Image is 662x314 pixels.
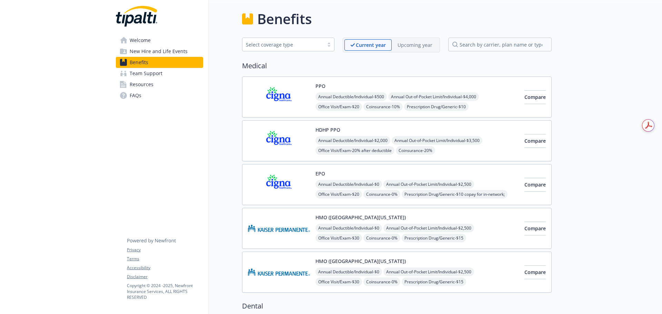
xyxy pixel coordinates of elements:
span: Compare [524,181,546,188]
img: Kaiser Permanente Insurance Company carrier logo [248,214,310,243]
span: Compare [524,94,546,100]
div: Select coverage type [246,41,320,48]
a: Disclaimer [127,274,203,280]
span: Prescription Drug/Generic - $10 copay for in-network; [402,190,508,199]
span: Annual Deductible/Individual - $0 [315,267,382,276]
span: Prescription Drug/Generic - $10 [404,102,469,111]
button: HDHP PPO [315,126,340,133]
span: Annual Out-of-Pocket Limit/Individual - $2,500 [383,224,474,232]
span: Compare [524,225,546,232]
button: HMO ([GEOGRAPHIC_DATA][US_STATE]) [315,257,406,265]
button: Compare [524,90,546,104]
span: Annual Deductible/Individual - $0 [315,224,382,232]
span: Annual Out-of-Pocket Limit/Individual - $4,000 [388,92,479,101]
span: Office Visit/Exam - $20 [315,190,362,199]
span: Office Visit/Exam - $20 [315,102,362,111]
span: Office Visit/Exam - $30 [315,234,362,242]
a: Accessibility [127,265,203,271]
span: Prescription Drug/Generic - $15 [402,277,466,286]
span: Annual Deductible/Individual - $0 [315,180,382,189]
button: PPO [315,82,325,90]
a: FAQs [116,90,203,101]
img: Kaiser Permanente Insurance Company carrier logo [248,257,310,287]
button: Compare [524,265,546,279]
span: New Hire and Life Events [130,46,188,57]
a: Privacy [127,247,203,253]
span: Coinsurance - 20% [396,146,435,155]
a: Team Support [116,68,203,79]
span: Prescription Drug/Generic - $15 [402,234,466,242]
img: CIGNA carrier logo [248,170,310,199]
img: CIGNA carrier logo [248,82,310,112]
h2: Dental [242,301,552,311]
span: Annual Out-of-Pocket Limit/Individual - $2,500 [383,180,474,189]
a: Terms [127,256,203,262]
span: Annual Out-of-Pocket Limit/Individual - $2,500 [383,267,474,276]
span: Benefits [130,57,148,68]
p: Current year [356,41,386,49]
h1: Benefits [257,9,312,29]
span: Compare [524,138,546,144]
p: Copyright © 2024 - 2025 , Newfront Insurance Services, ALL RIGHTS RESERVED [127,283,203,300]
img: CIGNA carrier logo [248,126,310,155]
span: Coinsurance - 0% [363,234,400,242]
span: Compare [524,269,546,275]
span: Annual Deductible/Individual - $2,000 [315,136,390,145]
span: Office Visit/Exam - 20% after deductible [315,146,394,155]
button: Compare [524,178,546,192]
span: Coinsurance - 0% [363,277,400,286]
a: Welcome [116,35,203,46]
span: Welcome [130,35,151,46]
span: Annual Out-of-Pocket Limit/Individual - $3,500 [392,136,482,145]
span: Coinsurance - 0% [363,190,400,199]
a: Benefits [116,57,203,68]
span: Annual Deductible/Individual - $500 [315,92,387,101]
input: search by carrier, plan name or type [448,38,552,51]
button: Compare [524,134,546,148]
span: Team Support [130,68,162,79]
button: HMO ([GEOGRAPHIC_DATA][US_STATE]) [315,214,406,221]
span: Office Visit/Exam - $30 [315,277,362,286]
span: FAQs [130,90,141,101]
button: Compare [524,222,546,235]
p: Upcoming year [398,41,432,49]
span: Resources [130,79,153,90]
h2: Medical [242,61,552,71]
span: Coinsurance - 10% [363,102,403,111]
a: New Hire and Life Events [116,46,203,57]
button: EPO [315,170,325,177]
a: Resources [116,79,203,90]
